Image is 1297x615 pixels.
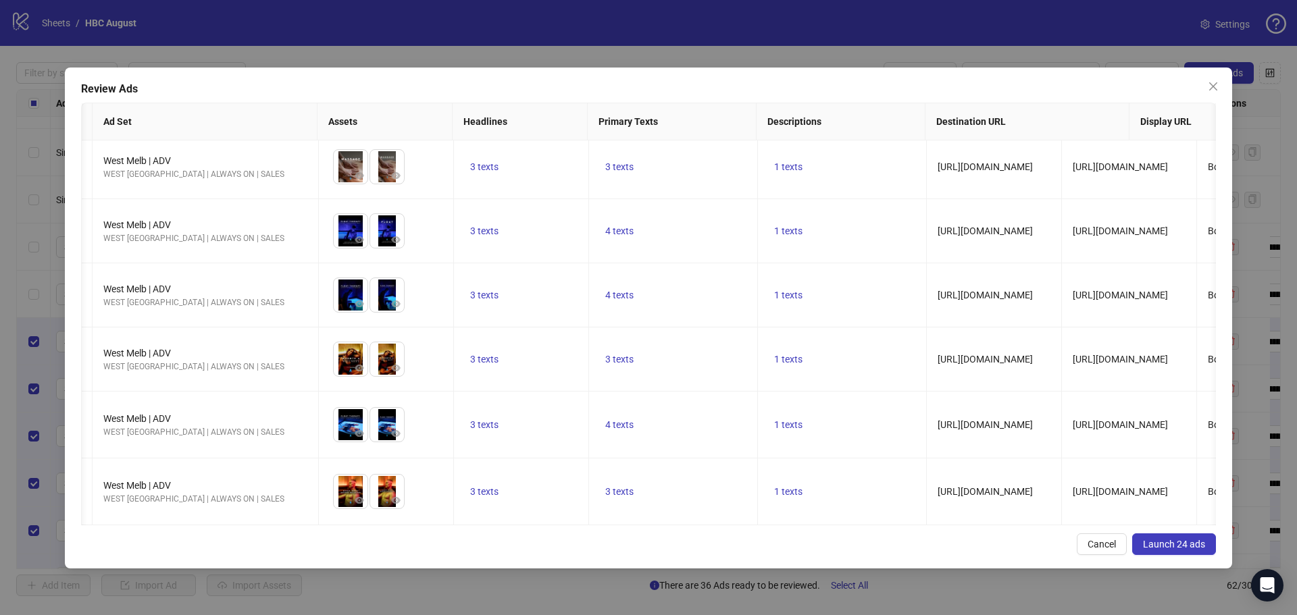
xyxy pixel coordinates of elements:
span: [URL][DOMAIN_NAME] [938,419,1033,430]
img: Asset 1 [334,150,367,184]
span: close [1208,81,1219,92]
button: Preview [388,296,404,312]
div: West Melb | ADV [103,217,307,232]
img: Asset 2 [370,342,404,376]
div: WEST [GEOGRAPHIC_DATA] | ALWAYS ON | SALES [103,232,307,245]
span: eye [355,363,364,373]
span: [URL][DOMAIN_NAME] [938,486,1033,497]
span: [URL][DOMAIN_NAME] [1073,354,1168,365]
button: Preview [351,492,367,508]
th: Assets [317,103,453,140]
span: Cancel [1088,539,1116,550]
img: Asset 2 [370,214,404,248]
button: Cancel [1077,533,1127,555]
div: West Melb | ADV [103,282,307,296]
span: [URL][DOMAIN_NAME] [1073,419,1168,430]
span: [URL][DOMAIN_NAME] [1073,161,1168,172]
span: 3 texts [470,290,499,300]
span: 3 texts [605,354,634,365]
button: Preview [388,167,404,184]
span: 4 texts [605,225,634,236]
button: 1 texts [769,351,808,367]
span: eye [391,496,401,505]
button: 3 texts [465,223,504,239]
span: 3 texts [470,225,499,236]
span: eye [355,429,364,438]
span: 1 texts [774,290,803,300]
button: 4 texts [600,417,639,433]
button: Preview [351,425,367,442]
img: Asset 1 [334,475,367,508]
button: 3 texts [465,287,504,303]
span: Book now [1208,290,1250,300]
button: 3 texts [465,351,504,367]
button: Preview [351,296,367,312]
th: Ad Set [93,103,317,140]
span: 1 texts [774,161,803,172]
span: eye [355,299,364,309]
div: West Melb | ADV [103,346,307,360]
button: 3 texts [600,159,639,175]
span: Book now [1208,486,1250,497]
div: WEST [GEOGRAPHIC_DATA] | ALWAYS ON | SALES [103,426,307,439]
span: 4 texts [605,419,634,430]
span: eye [355,235,364,244]
span: eye [391,429,401,438]
span: Book now [1208,161,1250,172]
button: 3 texts [465,483,504,500]
button: 1 texts [769,223,808,239]
button: 1 texts [769,417,808,433]
button: 1 texts [769,483,808,500]
img: Asset 1 [334,214,367,248]
button: Preview [388,425,404,442]
span: [URL][DOMAIN_NAME] [938,354,1033,365]
th: Headlines [453,103,588,140]
span: 3 texts [470,486,499,497]
button: 1 texts [769,159,808,175]
button: 4 texts [600,223,639,239]
div: Review Ads [81,81,1216,97]
img: Asset 1 [334,408,367,442]
button: Preview [388,232,404,248]
button: Launch 24 ads [1132,533,1216,555]
span: 3 texts [605,161,634,172]
div: West Melb | ADV [103,411,307,426]
button: 3 texts [600,483,639,500]
button: Preview [388,492,404,508]
span: [URL][DOMAIN_NAME] [938,161,1033,172]
span: eye [355,171,364,180]
span: [URL][DOMAIN_NAME] [938,225,1033,236]
span: 1 texts [774,354,803,365]
button: 3 texts [465,417,504,433]
span: eye [355,496,364,505]
span: [URL][DOMAIN_NAME] [1073,225,1168,236]
button: 4 texts [600,287,639,303]
div: WEST [GEOGRAPHIC_DATA] | ALWAYS ON | SALES [103,493,307,506]
img: Asset 2 [370,278,404,312]
span: Book now [1208,225,1250,236]
span: [URL][DOMAIN_NAME] [938,290,1033,300]
span: 3 texts [605,486,634,497]
button: 3 texts [465,159,504,175]
span: eye [391,171,401,180]
span: Book now [1208,419,1250,430]
span: 1 texts [774,419,803,430]
img: Asset 1 [334,278,367,312]
button: Preview [351,232,367,248]
div: WEST [GEOGRAPHIC_DATA] | ALWAYS ON | SALES [103,296,307,309]
span: Launch 24 ads [1143,539,1205,550]
div: WEST [GEOGRAPHIC_DATA] | ALWAYS ON | SALES [103,168,307,181]
span: 1 texts [774,225,803,236]
button: Close [1202,76,1224,97]
span: [URL][DOMAIN_NAME] [1073,486,1168,497]
span: [URL][DOMAIN_NAME] [1073,290,1168,300]
div: Open Intercom Messenger [1251,569,1283,601]
span: 3 texts [470,354,499,365]
span: Book now [1208,354,1250,365]
button: 1 texts [769,287,808,303]
th: Destination URL [925,103,1130,140]
th: Descriptions [757,103,925,140]
button: Preview [351,167,367,184]
span: 3 texts [470,161,499,172]
button: 3 texts [600,351,639,367]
